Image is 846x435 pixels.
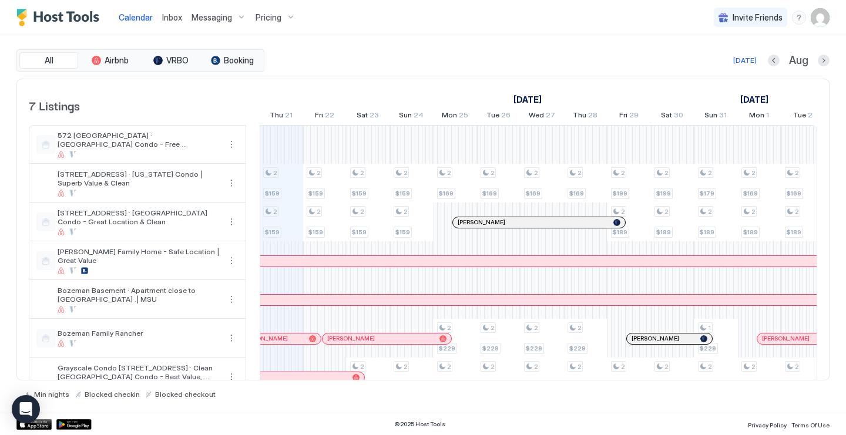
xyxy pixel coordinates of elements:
[700,345,716,352] span: $229
[791,421,830,429] span: Terms Of Use
[58,247,220,265] span: [PERSON_NAME] Family Home - Safe Location | Great Value
[265,228,280,236] span: $159
[787,228,801,236] span: $189
[16,49,264,72] div: tab-group
[58,131,220,149] span: 572 [GEOGRAPHIC_DATA] · [GEOGRAPHIC_DATA] Condo - Free Laundry/Central Location
[661,110,672,123] span: Sat
[491,169,494,177] span: 2
[613,228,627,236] span: $189
[795,363,798,370] span: 2
[394,420,445,428] span: © 2025 Host Tools
[529,110,544,123] span: Wed
[790,108,815,125] a: September 2, 2025
[459,110,468,123] span: 25
[664,169,668,177] span: 2
[482,345,499,352] span: $229
[224,137,239,151] button: More options
[58,170,220,187] span: [STREET_ADDRESS] · [US_STATE] Condo | Superb Value & Clean
[621,169,625,177] span: 2
[396,108,427,125] a: August 24, 2025
[768,55,780,66] button: Previous month
[789,54,808,68] span: Aug
[482,190,497,197] span: $169
[751,363,755,370] span: 2
[240,335,288,342] span: [PERSON_NAME]
[526,345,542,352] span: $229
[16,9,105,26] a: Host Tools Logo
[352,228,367,236] span: $159
[733,55,757,66] div: [DATE]
[442,110,457,123] span: Mon
[746,108,772,125] a: September 1, 2025
[704,110,717,123] span: Sun
[511,91,545,108] a: August 6, 2025
[162,11,182,23] a: Inbox
[619,110,627,123] span: Fri
[792,11,806,25] div: menu
[569,345,586,352] span: $229
[142,52,200,69] button: VRBO
[578,324,581,332] span: 2
[224,292,239,306] div: menu
[733,12,783,23] span: Invite Friends
[224,215,239,229] button: More options
[526,108,558,125] a: August 27, 2025
[354,108,382,125] a: August 23, 2025
[656,228,671,236] span: $189
[166,55,189,66] span: VRBO
[273,169,277,177] span: 2
[56,419,92,430] div: Google Play Store
[751,169,755,177] span: 2
[526,190,540,197] span: $169
[352,190,367,197] span: $159
[105,55,129,66] span: Airbnb
[700,228,714,236] span: $189
[737,91,771,108] a: September 1, 2025
[414,110,424,123] span: 24
[58,286,220,304] span: Bozeman Basement · Apartment close to [GEOGRAPHIC_DATA] .| MSU
[203,52,261,69] button: Booking
[588,110,597,123] span: 28
[308,228,323,236] span: $159
[708,208,711,215] span: 2
[751,208,755,215] span: 2
[192,12,232,23] span: Messaging
[224,176,239,190] div: menu
[546,110,555,123] span: 27
[360,208,364,215] span: 2
[224,215,239,229] div: menu
[491,363,494,370] span: 2
[224,55,254,66] span: Booking
[719,110,727,123] span: 31
[155,390,216,399] span: Blocked checkout
[658,108,686,125] a: August 30, 2025
[16,419,52,430] a: App Store
[708,169,711,177] span: 2
[762,335,810,342] span: [PERSON_NAME]
[404,208,407,215] span: 2
[701,108,730,125] a: August 31, 2025
[395,190,410,197] span: $159
[360,169,364,177] span: 2
[570,108,600,125] a: August 28, 2025
[325,110,334,123] span: 22
[621,363,625,370] span: 2
[447,363,451,370] span: 2
[534,363,538,370] span: 2
[317,208,320,215] span: 2
[486,110,499,123] span: Tue
[58,363,220,381] span: Grayscale Condo [STREET_ADDRESS] · Clean [GEOGRAPHIC_DATA] Condo - Best Value, Great Sleep
[811,8,830,27] div: User profile
[743,228,758,236] span: $189
[357,110,368,123] span: Sat
[731,53,758,68] button: [DATE]
[12,395,40,423] div: Open Intercom Messenger
[270,110,283,123] span: Thu
[534,169,538,177] span: 2
[664,208,668,215] span: 2
[224,331,239,345] button: More options
[629,110,639,123] span: 29
[224,292,239,306] button: More options
[370,110,379,123] span: 23
[447,324,451,332] span: 2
